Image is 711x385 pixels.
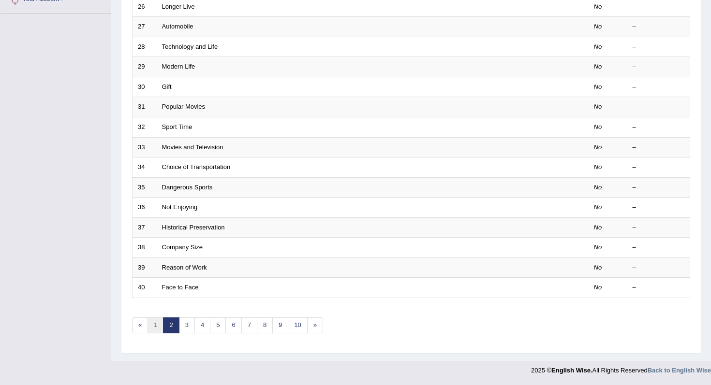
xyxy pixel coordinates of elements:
a: Modern Life [162,63,195,70]
a: Not Enjoying [162,203,198,211]
a: Technology and Life [162,43,218,50]
a: Movies and Television [162,143,223,151]
em: No [594,163,602,171]
a: Face to Face [162,284,199,291]
td: 37 [133,217,157,238]
em: No [594,243,602,251]
em: No [594,63,602,70]
td: 28 [133,37,157,57]
em: No [594,143,602,151]
td: 39 [133,257,157,278]
a: Popular Movies [162,103,206,110]
div: – [633,123,685,132]
div: – [633,43,685,52]
strong: English Wise. [551,367,592,374]
a: » [307,317,323,333]
a: 3 [179,317,195,333]
a: 6 [225,317,241,333]
a: Gift [162,83,172,90]
div: – [633,62,685,71]
a: Historical Preservation [162,224,225,231]
a: Choice of Transportation [162,163,231,171]
em: No [594,3,602,10]
a: Sport Time [162,123,193,130]
em: No [594,224,602,231]
em: No [594,103,602,110]
a: 10 [288,317,307,333]
a: 9 [272,317,288,333]
em: No [594,43,602,50]
a: 8 [257,317,273,333]
a: 7 [241,317,257,333]
td: 32 [133,117,157,137]
div: – [633,83,685,92]
div: – [633,223,685,232]
a: Company Size [162,243,203,251]
div: 2025 © All Rights Reserved [531,361,711,375]
td: 35 [133,177,157,198]
a: 5 [210,317,226,333]
td: 33 [133,137,157,157]
em: No [594,123,602,130]
td: 29 [133,57,157,77]
a: Longer Live [162,3,195,10]
div: – [633,143,685,152]
em: No [594,284,602,291]
td: 36 [133,198,157,218]
div: – [633,203,685,212]
em: No [594,203,602,211]
div: – [633,22,685,31]
div: – [633,102,685,112]
a: 4 [194,317,210,333]
div: – [633,263,685,272]
div: – [633,163,685,172]
div: – [633,2,685,12]
td: 31 [133,97,157,117]
td: 38 [133,238,157,258]
em: No [594,264,602,271]
a: 1 [148,317,163,333]
a: Reason of Work [162,264,207,271]
em: No [594,83,602,90]
td: 34 [133,157,157,178]
a: « [132,317,148,333]
a: Automobile [162,23,193,30]
a: Back to English Wise [648,367,711,374]
a: Dangerous Sports [162,184,213,191]
em: No [594,23,602,30]
div: – [633,183,685,192]
td: 40 [133,278,157,298]
div: – [633,243,685,252]
div: – [633,283,685,292]
em: No [594,184,602,191]
a: 2 [163,317,179,333]
td: 27 [133,17,157,37]
td: 30 [133,77,157,97]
